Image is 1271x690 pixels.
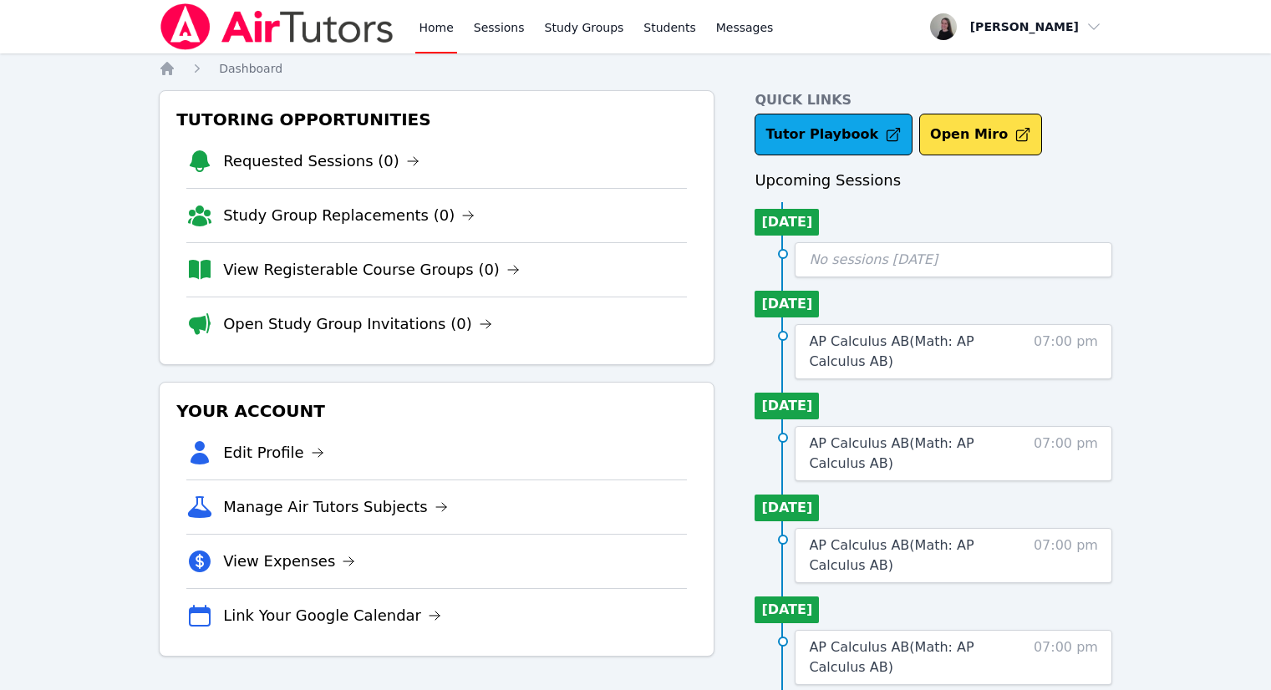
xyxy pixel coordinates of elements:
a: AP Calculus AB(Math: AP Calculus AB) [809,535,1025,576]
h3: Upcoming Sessions [755,169,1112,192]
span: Dashboard [219,62,282,75]
span: AP Calculus AB ( Math: AP Calculus AB ) [809,639,974,675]
a: AP Calculus AB(Math: AP Calculus AB) [809,637,1025,677]
nav: Breadcrumb [159,60,1112,77]
a: Open Study Group Invitations (0) [223,312,492,336]
li: [DATE] [755,209,819,236]
a: Edit Profile [223,441,324,464]
span: AP Calculus AB ( Math: AP Calculus AB ) [809,435,974,471]
a: AP Calculus AB(Math: AP Calculus AB) [809,332,1025,372]
span: Messages [716,19,774,36]
span: 07:00 pm [1034,332,1098,372]
a: View Registerable Course Groups (0) [223,258,520,282]
a: Requested Sessions (0) [223,150,419,173]
span: No sessions [DATE] [809,251,938,267]
a: View Expenses [223,550,355,573]
a: Tutor Playbook [755,114,913,155]
a: Dashboard [219,60,282,77]
a: Manage Air Tutors Subjects [223,495,448,519]
a: AP Calculus AB(Math: AP Calculus AB) [809,434,1025,474]
button: Open Miro [919,114,1042,155]
li: [DATE] [755,596,819,623]
h3: Tutoring Opportunities [173,104,700,134]
span: 07:00 pm [1034,535,1098,576]
li: [DATE] [755,495,819,521]
span: 07:00 pm [1034,637,1098,677]
a: Study Group Replacements (0) [223,204,475,227]
a: Link Your Google Calendar [223,604,441,627]
span: AP Calculus AB ( Math: AP Calculus AB ) [809,537,974,573]
img: Air Tutors [159,3,395,50]
li: [DATE] [755,291,819,317]
span: 07:00 pm [1034,434,1098,474]
h3: Your Account [173,396,700,426]
h4: Quick Links [755,90,1112,110]
li: [DATE] [755,393,819,419]
span: AP Calculus AB ( Math: AP Calculus AB ) [809,333,974,369]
